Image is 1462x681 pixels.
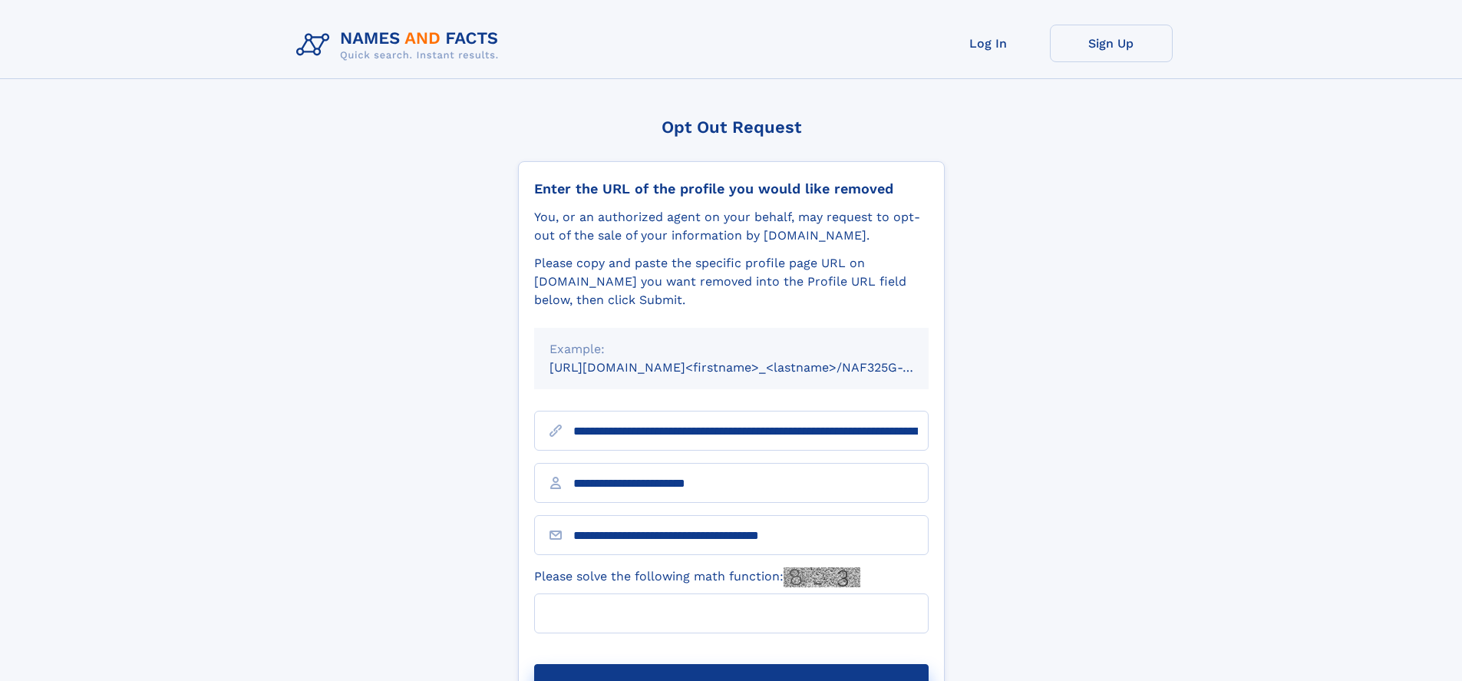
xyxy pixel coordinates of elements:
a: Log In [927,25,1050,62]
img: Logo Names and Facts [290,25,511,66]
label: Please solve the following math function: [534,567,860,587]
div: Please copy and paste the specific profile page URL on [DOMAIN_NAME] you want removed into the Pr... [534,254,929,309]
small: [URL][DOMAIN_NAME]<firstname>_<lastname>/NAF325G-xxxxxxxx [549,360,958,375]
a: Sign Up [1050,25,1173,62]
div: Example: [549,340,913,359]
div: Enter the URL of the profile you would like removed [534,180,929,197]
div: You, or an authorized agent on your behalf, may request to opt-out of the sale of your informatio... [534,208,929,245]
div: Opt Out Request [518,117,945,137]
